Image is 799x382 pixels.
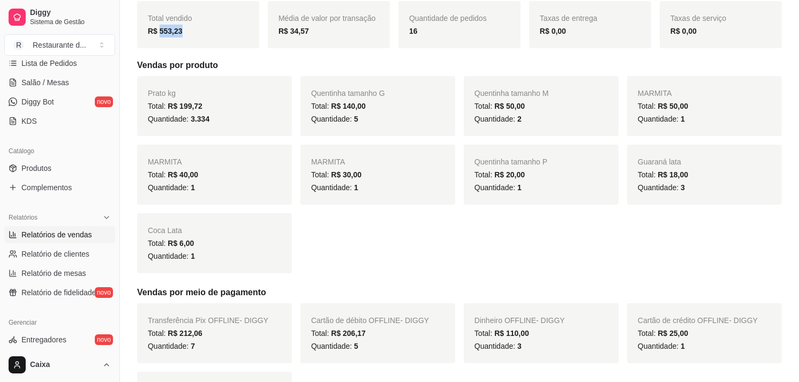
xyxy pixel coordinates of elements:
[168,329,202,338] span: R$ 212,06
[21,287,96,298] span: Relatório de fidelidade
[474,170,525,179] span: Total:
[4,160,115,177] a: Produtos
[168,102,202,110] span: R$ 199,72
[4,352,115,378] button: Caixa
[681,342,685,350] span: 1
[638,342,685,350] span: Quantidade:
[517,183,522,192] span: 1
[311,316,429,325] span: Cartão de débito OFFLINE - DIGGY
[670,14,726,23] span: Taxas de serviço
[311,158,345,166] span: MARMITA
[33,40,86,50] div: Restaurante d ...
[474,329,529,338] span: Total:
[148,89,176,98] span: Prato kg
[148,170,198,179] span: Total:
[4,314,115,331] div: Gerenciar
[354,183,358,192] span: 1
[148,14,192,23] span: Total vendido
[681,115,685,123] span: 1
[4,331,115,348] a: Entregadoresnovo
[681,183,685,192] span: 3
[191,252,195,260] span: 1
[13,40,24,50] span: R
[148,183,195,192] span: Quantidade:
[4,265,115,282] a: Relatório de mesas
[30,18,111,26] span: Sistema de Gestão
[148,226,182,235] span: Coca Lata
[21,96,54,107] span: Diggy Bot
[148,158,182,166] span: MARMITA
[4,4,115,30] a: DiggySistema de Gestão
[148,239,194,248] span: Total:
[30,360,98,370] span: Caixa
[4,245,115,263] a: Relatório de clientes
[311,342,358,350] span: Quantidade:
[21,77,69,88] span: Salão / Mesas
[658,102,688,110] span: R$ 50,00
[638,89,672,98] span: MARMITA
[148,115,209,123] span: Quantidade:
[137,59,782,72] h5: Vendas por produto
[638,115,685,123] span: Quantidade:
[148,342,195,350] span: Quantidade:
[670,27,697,35] strong: R$ 0,00
[278,27,309,35] strong: R$ 34,57
[311,115,358,123] span: Quantidade:
[638,158,681,166] span: Guaraná lata
[4,284,115,301] a: Relatório de fidelidadenovo
[21,249,89,259] span: Relatório de clientes
[474,102,525,110] span: Total:
[30,8,111,18] span: Diggy
[409,14,487,23] span: Quantidade de pedidos
[4,55,115,72] a: Lista de Pedidos
[21,229,92,240] span: Relatórios de vendas
[474,89,549,98] span: Quentinha tamanho M
[4,113,115,130] a: KDS
[148,329,202,338] span: Total:
[9,213,37,222] span: Relatórios
[354,115,358,123] span: 5
[331,170,361,179] span: R$ 30,00
[638,102,688,110] span: Total:
[474,342,522,350] span: Quantidade:
[474,183,522,192] span: Quantidade:
[494,170,525,179] span: R$ 20,00
[168,170,198,179] span: R$ 40,00
[540,14,597,23] span: Taxas de entrega
[474,316,565,325] span: Dinheiro OFFLINE - DIGGY
[21,163,51,174] span: Produtos
[148,102,202,110] span: Total:
[4,143,115,160] div: Catálogo
[4,179,115,196] a: Complementos
[4,226,115,243] a: Relatórios de vendas
[191,183,195,192] span: 1
[474,115,522,123] span: Quantidade:
[638,329,688,338] span: Total:
[168,239,194,248] span: R$ 6,00
[278,14,375,23] span: Média de valor por transação
[21,58,77,69] span: Lista de Pedidos
[21,182,72,193] span: Complementos
[137,286,782,299] h5: Vendas por meio de pagamento
[21,268,86,279] span: Relatório de mesas
[658,329,688,338] span: R$ 25,00
[638,316,758,325] span: Cartão de crédito OFFLINE - DIGGY
[148,252,195,260] span: Quantidade:
[354,342,358,350] span: 5
[4,34,115,56] button: Select a team
[658,170,688,179] span: R$ 18,00
[4,93,115,110] a: Diggy Botnovo
[311,183,358,192] span: Quantidade:
[311,329,366,338] span: Total:
[21,116,37,126] span: KDS
[331,102,366,110] span: R$ 140,00
[494,102,525,110] span: R$ 50,00
[517,342,522,350] span: 3
[474,158,547,166] span: Quentinha tamanho P
[638,170,688,179] span: Total:
[191,342,195,350] span: 7
[311,102,366,110] span: Total:
[494,329,529,338] span: R$ 110,00
[517,115,522,123] span: 2
[311,170,361,179] span: Total:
